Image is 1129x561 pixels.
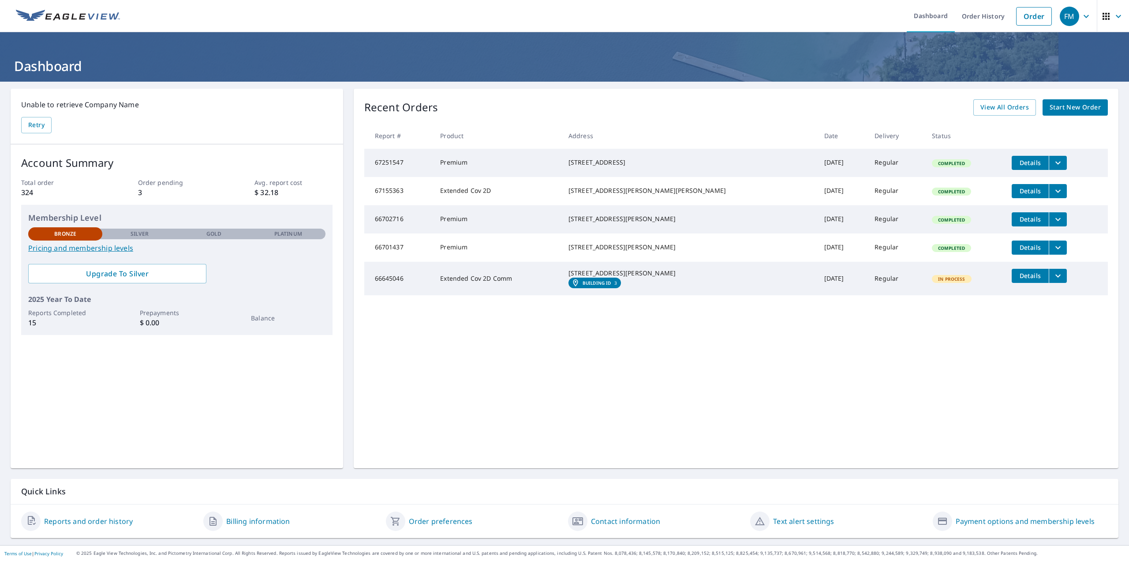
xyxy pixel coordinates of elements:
td: Regular [867,177,925,205]
p: Bronze [54,230,76,238]
span: Details [1017,215,1043,223]
td: Regular [867,233,925,262]
span: Details [1017,271,1043,280]
p: $ 0.00 [140,317,214,328]
td: [DATE] [817,205,868,233]
td: Regular [867,149,925,177]
td: [DATE] [817,177,868,205]
p: Silver [131,230,149,238]
span: Completed [933,188,970,195]
span: Completed [933,245,970,251]
a: Terms of Use [4,550,32,557]
td: [DATE] [817,262,868,295]
td: Extended Cov 2D Comm [433,262,561,295]
p: | [4,551,63,556]
p: Total order [21,178,99,187]
span: Completed [933,217,970,223]
span: Completed [933,160,970,166]
a: Pricing and membership levels [28,243,325,253]
p: 324 [21,187,99,198]
div: FM [1060,7,1079,26]
a: Payment options and membership levels [956,516,1095,527]
td: [DATE] [817,233,868,262]
p: Prepayments [140,308,214,317]
button: detailsBtn-66645046 [1012,269,1049,283]
th: Status [925,123,1005,149]
em: Building ID [583,280,611,286]
span: Retry [28,120,45,131]
td: 66701437 [364,233,434,262]
p: 15 [28,317,102,328]
th: Report # [364,123,434,149]
p: Unable to retrieve Company Name [21,99,333,110]
a: Order [1016,7,1052,26]
div: [STREET_ADDRESS][PERSON_NAME] [568,243,810,252]
div: [STREET_ADDRESS] [568,158,810,167]
button: filesDropdownBtn-67155363 [1049,184,1067,198]
span: Start New Order [1050,102,1101,113]
button: detailsBtn-66702716 [1012,212,1049,226]
span: Upgrade To Silver [35,269,199,279]
img: EV Logo [16,10,120,23]
td: Premium [433,149,561,177]
th: Delivery [867,123,925,149]
td: Premium [433,233,561,262]
p: 3 [138,187,216,198]
p: Order pending [138,178,216,187]
p: $ 32.18 [254,187,332,198]
th: Date [817,123,868,149]
p: 2025 Year To Date [28,294,325,305]
a: Billing information [226,516,290,527]
span: View All Orders [980,102,1029,113]
p: Recent Orders [364,99,438,116]
p: © 2025 Eagle View Technologies, Inc. and Pictometry International Corp. All Rights Reserved. Repo... [76,550,1125,557]
td: 66645046 [364,262,434,295]
button: filesDropdownBtn-66645046 [1049,269,1067,283]
td: Regular [867,205,925,233]
button: filesDropdownBtn-67251547 [1049,156,1067,170]
button: detailsBtn-67155363 [1012,184,1049,198]
td: 67251547 [364,149,434,177]
div: [STREET_ADDRESS][PERSON_NAME] [568,269,810,278]
p: Account Summary [21,155,333,171]
button: detailsBtn-67251547 [1012,156,1049,170]
td: [DATE] [817,149,868,177]
td: Extended Cov 2D [433,177,561,205]
div: [STREET_ADDRESS][PERSON_NAME] [568,215,810,223]
span: In Process [933,276,971,282]
button: filesDropdownBtn-66702716 [1049,212,1067,226]
a: Order preferences [409,516,473,527]
td: 67155363 [364,177,434,205]
p: Platinum [274,230,302,238]
p: Membership Level [28,212,325,224]
p: Balance [251,313,325,323]
a: Privacy Policy [34,550,63,557]
td: Premium [433,205,561,233]
span: Details [1017,187,1043,195]
th: Address [561,123,817,149]
a: Building ID3 [568,278,621,288]
a: Start New Order [1043,99,1108,116]
p: Reports Completed [28,308,102,317]
p: Gold [206,230,221,238]
button: detailsBtn-66701437 [1012,241,1049,255]
span: Details [1017,243,1043,252]
th: Product [433,123,561,149]
td: 66702716 [364,205,434,233]
p: Avg. report cost [254,178,332,187]
p: Quick Links [21,486,1108,497]
a: Reports and order history [44,516,133,527]
h1: Dashboard [11,57,1118,75]
button: filesDropdownBtn-66701437 [1049,241,1067,255]
a: Contact information [591,516,660,527]
a: View All Orders [973,99,1036,116]
button: Retry [21,117,52,133]
td: Regular [867,262,925,295]
div: [STREET_ADDRESS][PERSON_NAME][PERSON_NAME] [568,186,810,195]
span: Details [1017,158,1043,167]
a: Upgrade To Silver [28,264,206,283]
a: Text alert settings [773,516,834,527]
